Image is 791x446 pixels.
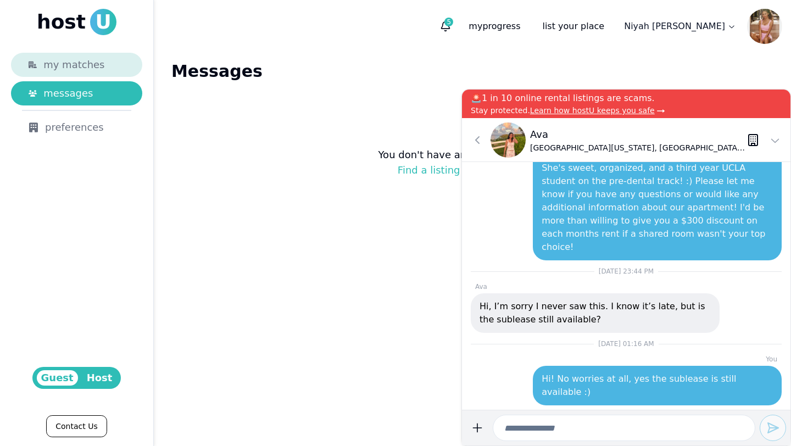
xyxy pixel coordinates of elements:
[43,57,104,73] span: my matches
[624,20,725,33] p: Niyah [PERSON_NAME]
[460,15,529,37] p: progress
[471,105,782,116] p: Stay protected.
[599,267,654,275] span: [DATE] 23:44 PM
[436,16,455,36] button: 5
[378,147,567,163] p: You don't have any conversations yet.
[398,164,460,176] a: Find a listing
[617,15,743,37] a: Niyah [PERSON_NAME]
[530,127,747,142] p: Ava
[444,18,453,26] span: 5
[46,415,107,437] a: Contact Us
[398,163,547,178] p: to start chatting!
[471,92,782,105] p: 🚨1 in 10 online rental listings are scams.
[542,135,773,254] p: Hi Ava! I'm so sorry about the late response! It is a shared room with my close friend [PERSON_NA...
[471,282,782,291] p: Ava
[747,9,782,44] img: Niyah Coleman avatar
[542,372,773,399] p: Hi! No worries at all, yes the sublease is still available :)
[11,115,142,140] a: preferences
[533,15,613,37] a: list your place
[530,106,655,115] span: Learn how hostU keeps you safe
[530,142,747,153] p: [GEOGRAPHIC_DATA][US_STATE], [GEOGRAPHIC_DATA] ([GEOGRAPHIC_DATA]) ' 24
[471,355,782,364] p: You
[37,9,116,35] a: hostU
[43,86,93,101] span: messages
[90,9,116,35] span: U
[11,53,142,77] a: my matches
[491,122,526,158] img: Ava Adlao avatar
[37,370,78,386] span: Guest
[82,370,117,386] span: Host
[598,340,654,348] span: [DATE] 01:16 AM
[469,21,482,31] span: my
[29,120,125,135] div: preferences
[480,300,711,326] p: Hi, I’m sorry I never saw this. I know it’s late, but is the sublease still available?
[11,81,142,105] a: messages
[37,11,86,33] span: host
[171,62,773,81] h1: Messages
